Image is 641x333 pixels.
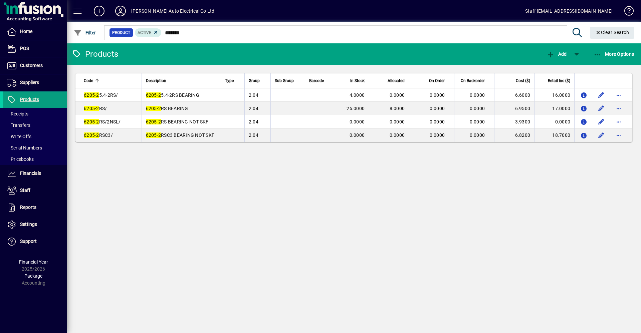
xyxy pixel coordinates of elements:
[88,5,110,17] button: Add
[388,77,405,84] span: Allocated
[390,132,405,138] span: 0.0000
[596,103,607,114] button: Edit
[110,5,131,17] button: Profile
[112,29,130,36] span: Product
[20,97,39,102] span: Products
[20,29,32,34] span: Home
[613,130,624,140] button: More options
[20,80,39,85] span: Suppliers
[146,132,215,138] span: RSC3 BEARING NOT SKF
[494,115,534,128] td: 3.9300
[84,77,121,84] div: Code
[534,128,574,142] td: 18.7000
[430,132,445,138] span: 0.0000
[72,27,98,39] button: Filter
[534,115,574,128] td: 0.0000
[378,77,411,84] div: Allocated
[249,92,258,98] span: 2.04
[458,77,491,84] div: On Backorder
[249,77,266,84] div: Group
[135,28,162,37] mat-chip: Activation Status: Active
[72,49,118,59] div: Products
[619,1,633,23] a: Knowledge Base
[275,77,301,84] div: Sub Group
[20,239,37,244] span: Support
[146,119,161,124] em: 6205-2
[534,88,574,102] td: 16.0000
[309,77,330,84] div: Barcode
[84,106,107,111] span: RS/
[249,106,258,111] span: 2.04
[3,199,67,216] a: Reports
[225,77,240,84] div: Type
[545,48,568,60] button: Add
[596,90,607,100] button: Edit
[7,122,30,128] span: Transfers
[3,108,67,119] a: Receipts
[418,77,451,84] div: On Order
[20,205,36,210] span: Reports
[594,51,634,57] span: More Options
[3,142,67,153] a: Serial Numbers
[3,165,67,182] a: Financials
[429,77,445,84] span: On Order
[470,92,485,98] span: 0.0000
[309,77,324,84] span: Barcode
[20,63,43,68] span: Customers
[84,119,99,124] em: 6205-2
[3,74,67,91] a: Suppliers
[592,48,636,60] button: More Options
[249,132,258,138] span: 2.04
[516,77,530,84] span: Cost ($)
[390,106,405,111] span: 8.0000
[494,88,534,102] td: 6.6000
[84,92,99,98] em: 6205-2
[461,77,485,84] span: On Backorder
[590,27,635,39] button: Clear
[3,23,67,40] a: Home
[146,92,161,98] em: 6205-2
[7,111,28,116] span: Receipts
[7,134,31,139] span: Write Offs
[338,77,371,84] div: In Stock
[146,92,199,98] span: 5.4-2RS BEARING
[494,128,534,142] td: 6.8200
[84,77,93,84] span: Code
[3,40,67,57] a: POS
[20,46,29,51] span: POS
[595,30,629,35] span: Clear Search
[390,119,405,124] span: 0.0000
[350,92,365,98] span: 4.0000
[430,92,445,98] span: 0.0000
[350,132,365,138] span: 0.0000
[613,116,624,127] button: More options
[3,57,67,74] a: Customers
[547,51,567,57] span: Add
[19,259,48,265] span: Financial Year
[470,106,485,111] span: 0.0000
[20,222,37,227] span: Settings
[7,145,42,150] span: Serial Numbers
[146,106,161,111] em: 6205-2
[20,188,30,193] span: Staff
[84,132,99,138] em: 6205-2
[24,273,42,279] span: Package
[350,119,365,124] span: 0.0000
[3,216,67,233] a: Settings
[3,119,67,131] a: Transfers
[146,132,161,138] em: 6205-2
[3,153,67,165] a: Pricebooks
[249,119,258,124] span: 2.04
[84,92,118,98] span: 5.4-2RS/
[7,156,34,162] span: Pricebooks
[225,77,234,84] span: Type
[146,106,188,111] span: RS BEARING
[494,102,534,115] td: 6.9500
[131,6,214,16] div: [PERSON_NAME] Auto Electrical Co Ltd
[74,30,96,35] span: Filter
[613,103,624,114] button: More options
[347,106,365,111] span: 25.0000
[350,77,365,84] span: In Stock
[596,116,607,127] button: Edit
[84,132,113,138] span: RSC3/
